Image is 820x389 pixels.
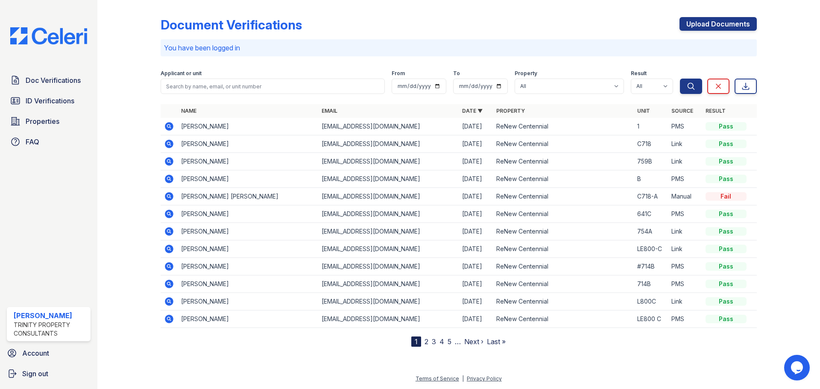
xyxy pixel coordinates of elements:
td: ReNew Centennial [493,223,633,240]
td: Link [668,240,702,258]
td: ReNew Centennial [493,258,633,275]
td: LE800 C [634,310,668,328]
td: PMS [668,310,702,328]
div: Fail [706,192,747,201]
td: PMS [668,258,702,275]
td: [DATE] [459,310,493,328]
td: [EMAIL_ADDRESS][DOMAIN_NAME] [318,275,459,293]
div: Pass [706,227,747,236]
span: Sign out [22,369,48,379]
a: Doc Verifications [7,72,91,89]
td: [PERSON_NAME] [178,275,318,293]
a: Source [671,108,693,114]
td: L800C [634,293,668,310]
a: Last » [487,337,506,346]
td: LE800-C [634,240,668,258]
a: Unit [637,108,650,114]
td: [EMAIL_ADDRESS][DOMAIN_NAME] [318,310,459,328]
td: ReNew Centennial [493,188,633,205]
td: [PERSON_NAME] [178,118,318,135]
td: [EMAIL_ADDRESS][DOMAIN_NAME] [318,135,459,153]
span: … [455,336,461,347]
td: Link [668,223,702,240]
div: Pass [706,297,747,306]
td: [DATE] [459,153,493,170]
a: Next › [464,337,483,346]
td: Link [668,153,702,170]
input: Search by name, email, or unit number [161,79,385,94]
td: [PERSON_NAME] [178,240,318,258]
td: 714B [634,275,668,293]
td: [EMAIL_ADDRESS][DOMAIN_NAME] [318,153,459,170]
img: CE_Logo_Blue-a8612792a0a2168367f1c8372b55b34899dd931a85d93a1a3d3e32e68fde9ad4.png [3,27,94,44]
div: Pass [706,157,747,166]
td: [PERSON_NAME] [178,205,318,223]
td: ReNew Centennial [493,293,633,310]
td: [PERSON_NAME] [178,293,318,310]
a: ID Verifications [7,92,91,109]
a: Name [181,108,196,114]
td: ReNew Centennial [493,205,633,223]
td: [DATE] [459,205,493,223]
a: 4 [439,337,444,346]
td: ReNew Centennial [493,275,633,293]
td: PMS [668,170,702,188]
td: [EMAIL_ADDRESS][DOMAIN_NAME] [318,205,459,223]
a: Upload Documents [679,17,757,31]
td: [PERSON_NAME] [178,153,318,170]
td: ReNew Centennial [493,135,633,153]
a: Account [3,345,94,362]
label: Result [631,70,647,77]
td: C718-A [634,188,668,205]
label: From [392,70,405,77]
a: Properties [7,113,91,130]
td: PMS [668,118,702,135]
td: [EMAIL_ADDRESS][DOMAIN_NAME] [318,240,459,258]
td: [PERSON_NAME] [178,223,318,240]
a: Email [322,108,337,114]
td: [PERSON_NAME] [178,310,318,328]
a: Privacy Policy [467,375,502,382]
td: [EMAIL_ADDRESS][DOMAIN_NAME] [318,293,459,310]
label: Property [515,70,537,77]
td: [DATE] [459,240,493,258]
div: Pass [706,210,747,218]
p: You have been logged in [164,43,753,53]
div: Pass [706,140,747,148]
a: Terms of Service [416,375,459,382]
label: Applicant or unit [161,70,202,77]
button: Sign out [3,365,94,382]
td: B [634,170,668,188]
td: [DATE] [459,188,493,205]
span: ID Verifications [26,96,74,106]
td: [DATE] [459,258,493,275]
iframe: chat widget [784,355,811,380]
div: Document Verifications [161,17,302,32]
td: Manual [668,188,702,205]
td: #714B [634,258,668,275]
span: Doc Verifications [26,75,81,85]
td: [EMAIL_ADDRESS][DOMAIN_NAME] [318,258,459,275]
td: [EMAIL_ADDRESS][DOMAIN_NAME] [318,188,459,205]
a: 2 [425,337,428,346]
td: ReNew Centennial [493,170,633,188]
div: [PERSON_NAME] [14,310,87,321]
div: Pass [706,245,747,253]
td: [PERSON_NAME] [178,258,318,275]
div: Pass [706,280,747,288]
div: Trinity Property Consultants [14,321,87,338]
a: Property [496,108,525,114]
a: 3 [432,337,436,346]
td: PMS [668,275,702,293]
td: [DATE] [459,293,493,310]
td: [PERSON_NAME] [178,135,318,153]
div: | [462,375,464,382]
a: FAQ [7,133,91,150]
td: [EMAIL_ADDRESS][DOMAIN_NAME] [318,223,459,240]
td: 1 [634,118,668,135]
span: Properties [26,116,59,126]
td: [PERSON_NAME] [178,170,318,188]
div: 1 [411,336,421,347]
td: C718 [634,135,668,153]
td: PMS [668,205,702,223]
